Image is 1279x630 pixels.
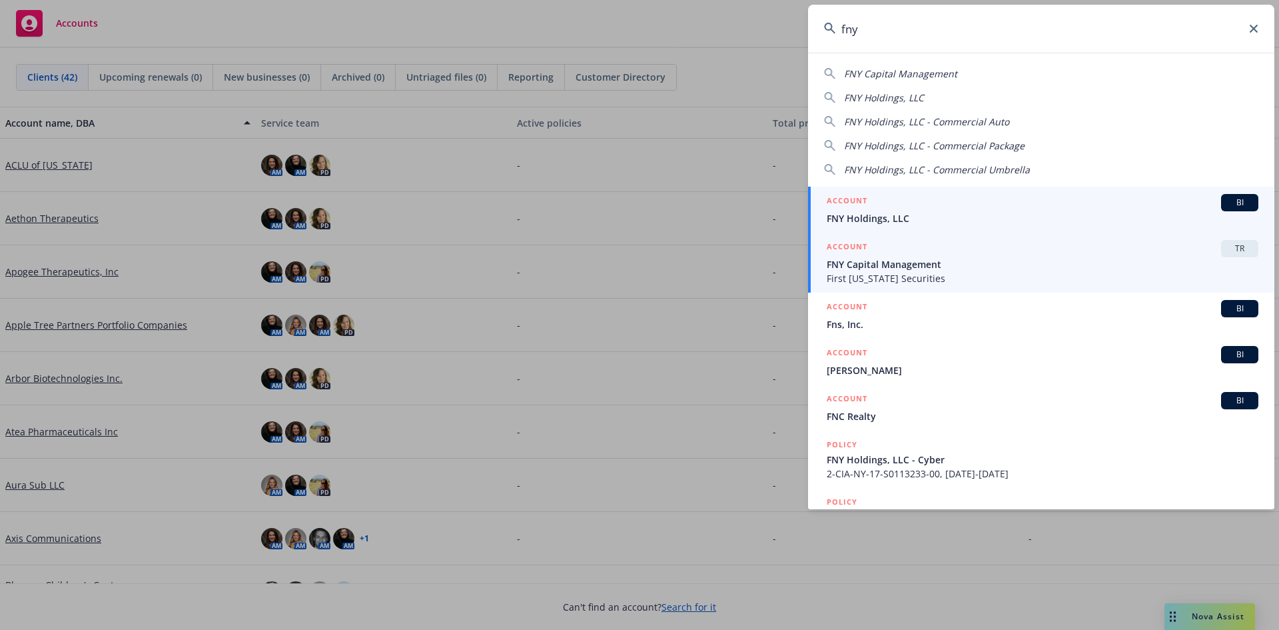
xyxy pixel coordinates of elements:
span: FNY Holdings, LLC [844,91,924,104]
a: POLICY [808,488,1274,545]
span: BI [1226,349,1253,361]
a: ACCOUNTBIFNY Holdings, LLC [808,187,1274,233]
span: BI [1226,303,1253,315]
span: BI [1226,197,1253,209]
a: POLICYFNY Holdings, LLC - Cyber2-CIA-NY-17-S0113233-00, [DATE]-[DATE] [808,431,1274,488]
a: ACCOUNTBI[PERSON_NAME] [808,339,1274,385]
span: BI [1226,395,1253,407]
h5: ACCOUNT [827,194,867,210]
span: 2-CIA-NY-17-S0113233-00, [DATE]-[DATE] [827,467,1258,481]
a: ACCOUNTBIFNC Realty [808,385,1274,431]
h5: ACCOUNT [827,392,867,408]
h5: ACCOUNT [827,240,867,256]
a: ACCOUNTBIFns, Inc. [808,293,1274,339]
a: ACCOUNTTRFNY Capital ManagementFirst [US_STATE] Securities [808,233,1274,293]
span: First [US_STATE] Securities [827,271,1258,285]
span: FNY Holdings, LLC [827,211,1258,225]
span: Fns, Inc. [827,317,1258,331]
span: FNY Holdings, LLC - Commercial Umbrella [844,163,1030,176]
input: Search... [808,5,1274,53]
span: FNY Holdings, LLC - Commercial Package [844,139,1025,152]
span: FNY Capital Management [844,67,957,80]
span: FNY Capital Management [827,257,1258,271]
span: TR [1226,243,1253,255]
span: [PERSON_NAME] [827,363,1258,377]
h5: POLICY [827,495,857,509]
span: FNY Holdings, LLC - Cyber [827,453,1258,467]
h5: ACCOUNT [827,346,867,362]
h5: ACCOUNT [827,300,867,316]
span: FNY Holdings, LLC - Commercial Auto [844,115,1009,128]
h5: POLICY [827,438,857,451]
span: FNC Realty [827,409,1258,423]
